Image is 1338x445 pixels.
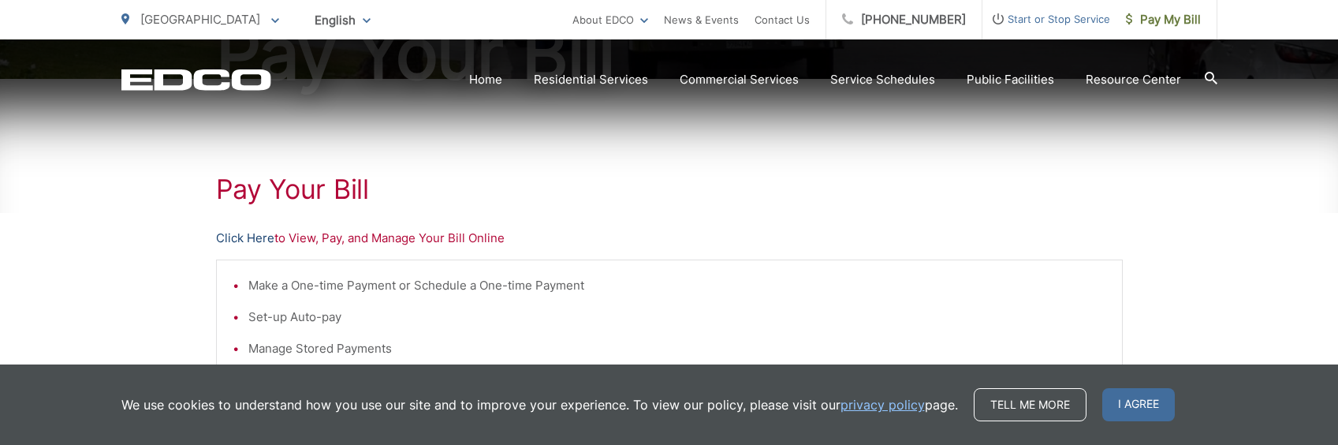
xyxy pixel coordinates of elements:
span: [GEOGRAPHIC_DATA] [140,12,260,27]
p: to View, Pay, and Manage Your Bill Online [216,229,1123,248]
a: Resource Center [1086,70,1181,89]
li: Make a One-time Payment or Schedule a One-time Payment [248,276,1106,295]
a: Service Schedules [830,70,935,89]
a: Public Facilities [967,70,1054,89]
a: EDCD logo. Return to the homepage. [121,69,271,91]
li: Set-up Auto-pay [248,308,1106,327]
p: We use cookies to understand how you use our site and to improve your experience. To view our pol... [121,395,958,414]
a: privacy policy [840,395,925,414]
h1: Pay Your Bill [216,174,1123,205]
a: Contact Us [755,10,810,29]
a: About EDCO [572,10,648,29]
a: Home [469,70,502,89]
span: Pay My Bill [1126,10,1201,29]
span: I agree [1102,388,1175,421]
span: English [303,6,382,34]
a: Click Here [216,229,274,248]
a: News & Events [664,10,739,29]
a: Tell me more [974,388,1086,421]
li: Manage Stored Payments [248,339,1106,358]
a: Commercial Services [680,70,799,89]
a: Residential Services [534,70,648,89]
